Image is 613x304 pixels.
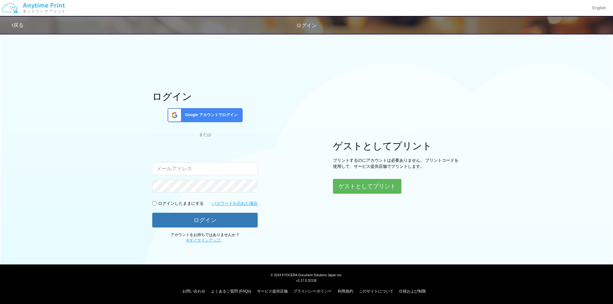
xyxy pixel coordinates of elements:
[257,289,288,293] a: サービス提供店舗
[152,162,258,175] input: メールアドレス
[152,213,258,227] button: ログイン
[11,22,24,28] a: 戻る
[152,91,258,102] h1: ログイン
[152,232,258,243] p: アカウントをお持ちではありませんか？
[271,273,343,277] span: © 2024 KYOCERA Document Solutions Japan Inc.
[359,289,393,293] a: このサイトについて
[182,289,205,293] a: お問い合わせ
[338,289,353,293] a: 利用規約
[296,23,317,28] span: ログイン
[158,201,204,207] p: ログインしたままにする
[212,201,258,207] a: パスワードを忘れた場合
[333,141,461,151] h1: ゲストとしてプリント
[333,179,401,194] button: ゲストとしてプリント
[186,238,220,242] a: 今すぐサインアップ
[399,289,426,293] a: 仕様および制限
[211,289,251,293] a: よくあるご質問 (FAQs)
[182,112,238,118] span: Google アカウントでログイン
[186,238,224,242] span: 。
[293,289,332,293] a: プライバシーポリシー
[296,278,316,282] span: v1.17.0.32136
[152,132,258,138] div: または
[333,158,461,169] p: プリントするのにアカウントは必要ありません。 プリントコードを使用して、サービス提供店舗でプリントします。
